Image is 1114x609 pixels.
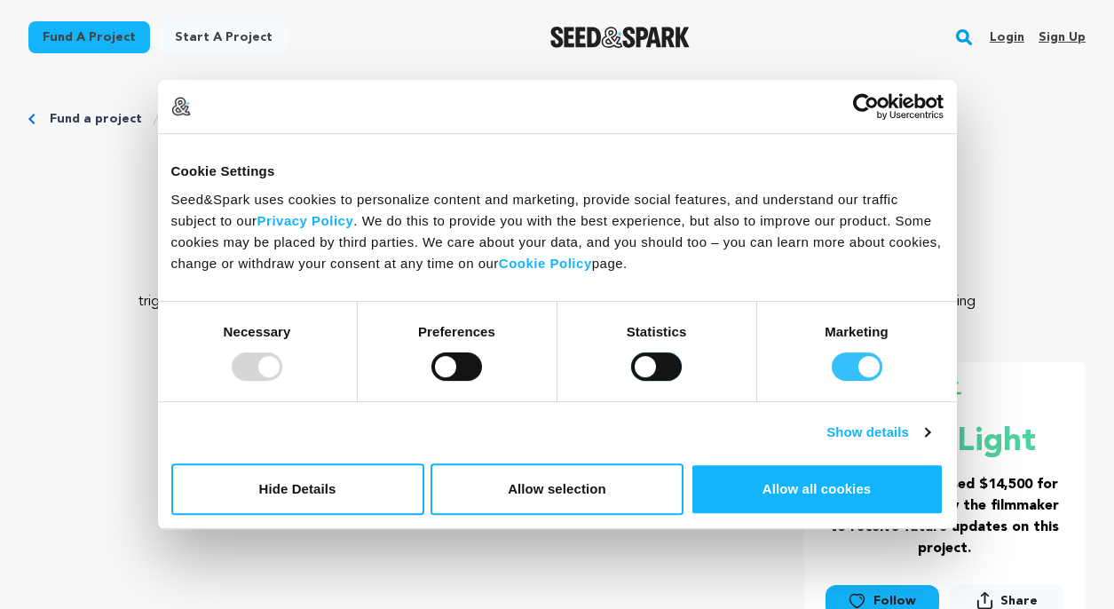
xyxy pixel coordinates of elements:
p: JUDYS [28,156,1086,199]
button: Hide Details [171,463,424,515]
a: Seed&Spark Homepage [550,27,690,48]
p: [PERSON_NAME] shows an authentic representation of the joys and struggles four [DEMOGRAPHIC_DATA]... [134,270,980,334]
div: Breadcrumb [28,110,1086,128]
a: Fund a project [50,110,142,128]
img: Seed&Spark Logo Dark Mode [550,27,690,48]
a: Sign up [1039,23,1086,51]
strong: Statistics [627,324,687,339]
p: Drama, [DEMOGRAPHIC_DATA] [28,234,1086,256]
a: Usercentrics Cookiebot - opens in a new window [788,93,944,120]
button: Allow all cookies [691,463,944,515]
a: Login [990,23,1024,51]
a: Start a project [161,21,287,53]
strong: Marketing [825,324,889,339]
img: logo [171,97,191,116]
div: Cookie Settings [171,161,944,182]
p: [US_STATE][GEOGRAPHIC_DATA], [US_STATE] | Series [28,213,1086,234]
strong: Necessary [224,324,291,339]
button: Allow selection [431,463,683,515]
strong: Preferences [418,324,495,339]
div: Seed&Spark uses cookies to personalize content and marketing, provide social features, and unders... [171,189,944,274]
a: Show details [826,422,929,443]
a: Fund a project [28,21,150,53]
a: Privacy Policy [257,213,354,228]
a: Cookie Policy [499,256,592,271]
